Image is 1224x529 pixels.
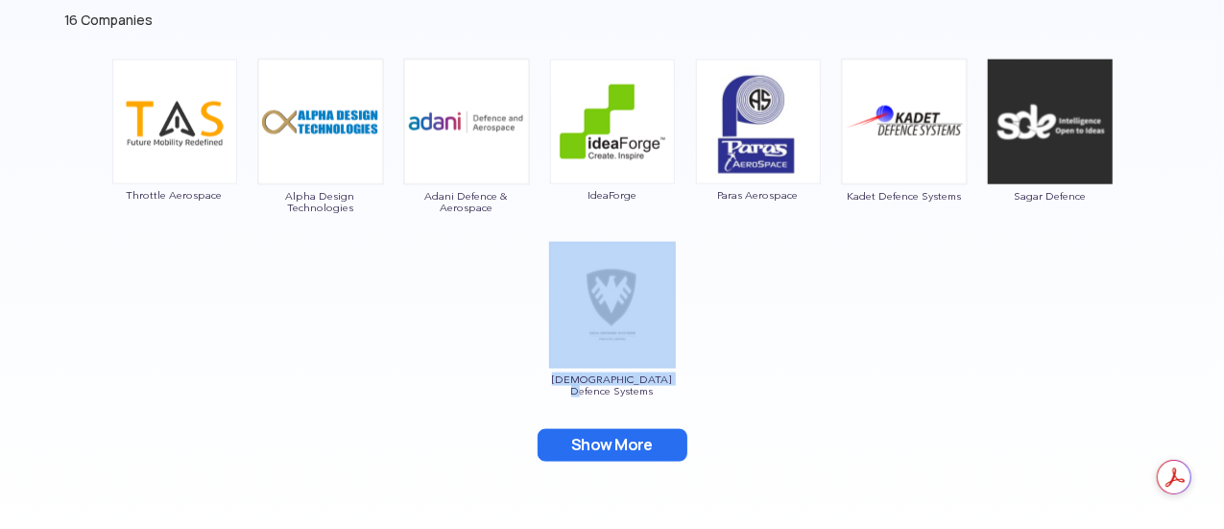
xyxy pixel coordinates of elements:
img: ic_Sagar%20Defence.png [987,59,1114,185]
a: Adani Defence & Aerospace [403,112,530,213]
button: Show More [538,429,687,462]
span: Paras Aerospace [695,189,822,201]
img: ic_Veda%20Defence%20Systems.png [549,242,676,369]
span: Kadet Defence Systems [841,190,968,202]
a: Alpha Design Technologies [257,112,384,213]
a: Paras Aerospace [695,112,822,201]
a: IdeaForge [549,112,676,201]
img: ic_ideaforge.png [550,60,675,184]
span: Alpha Design Technologies [257,190,384,213]
img: ic_Adani%20Defence%20&%20Aerospace.png [403,59,530,185]
img: ic_Alpha%20Design%20Technologies.png [257,59,384,185]
a: Throttle Aerospace [111,112,238,201]
span: Adani Defence & Aerospace [403,190,530,213]
span: IdeaForge [549,189,676,201]
img: ic_paras.png [696,60,821,184]
span: Throttle Aerospace [111,189,238,201]
a: Sagar Defence [987,112,1114,202]
a: Kadet Defence Systems [841,112,968,202]
span: Sagar Defence [987,190,1114,202]
span: [DEMOGRAPHIC_DATA] Defence Systems [549,373,676,397]
img: ic_Kadet%20Defence%20Systems.png [841,59,968,185]
div: 16 Companies [65,11,1160,30]
img: ic_throttle.png [112,60,237,184]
